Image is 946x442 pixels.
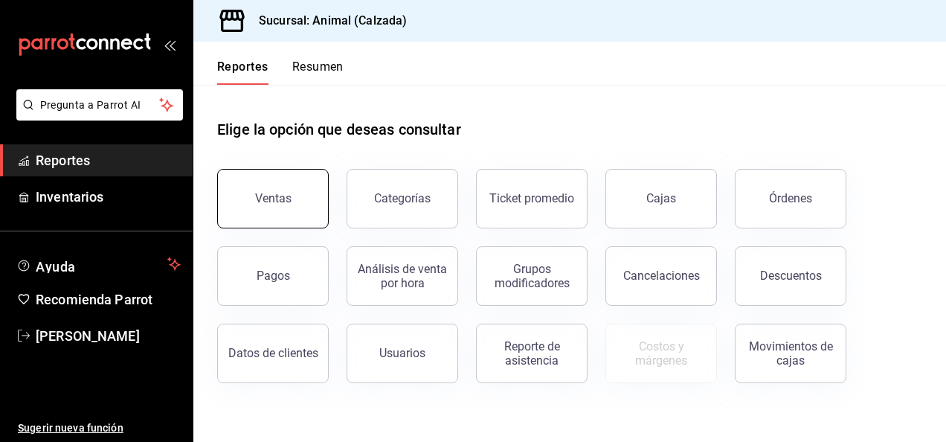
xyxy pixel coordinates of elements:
a: Pregunta a Parrot AI [10,108,183,124]
font: Reportes [217,60,268,74]
div: Datos de clientes [228,346,318,360]
span: Pregunta a Parrot AI [40,97,160,113]
button: Ventas [217,169,329,228]
div: Pagos [257,269,290,283]
button: Pagos [217,246,329,306]
font: Recomienda Parrot [36,292,152,307]
button: Cancelaciones [605,246,717,306]
div: Grupos modificadores [486,262,578,290]
button: open_drawer_menu [164,39,176,51]
button: Reporte de asistencia [476,324,588,383]
h3: Sucursal: Animal (Calzada) [247,12,407,30]
button: Grupos modificadores [476,246,588,306]
div: Usuarios [379,346,425,360]
div: Categorías [374,191,431,205]
div: Ticket promedio [489,191,574,205]
font: Inventarios [36,189,103,205]
button: Análisis de venta por hora [347,246,458,306]
span: Ayuda [36,255,161,273]
div: Pestañas de navegación [217,60,344,85]
font: Reportes [36,153,90,168]
font: Sugerir nueva función [18,422,123,434]
a: Cajas [605,169,717,228]
div: Ventas [255,191,292,205]
div: Reporte de asistencia [486,339,578,368]
div: Costos y márgenes [615,339,707,368]
div: Análisis de venta por hora [356,262,448,290]
button: Contrata inventarios para ver este reporte [605,324,717,383]
font: [PERSON_NAME] [36,328,140,344]
div: Movimientos de cajas [744,339,837,368]
div: Cancelaciones [623,269,700,283]
div: Órdenes [769,191,812,205]
button: Órdenes [735,169,846,228]
button: Movimientos de cajas [735,324,846,383]
button: Categorías [347,169,458,228]
h1: Elige la opción que deseas consultar [217,118,461,141]
div: Cajas [646,190,677,208]
button: Resumen [292,60,344,85]
button: Usuarios [347,324,458,383]
button: Datos de clientes [217,324,329,383]
button: Ticket promedio [476,169,588,228]
button: Pregunta a Parrot AI [16,89,183,121]
div: Descuentos [760,269,822,283]
button: Descuentos [735,246,846,306]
